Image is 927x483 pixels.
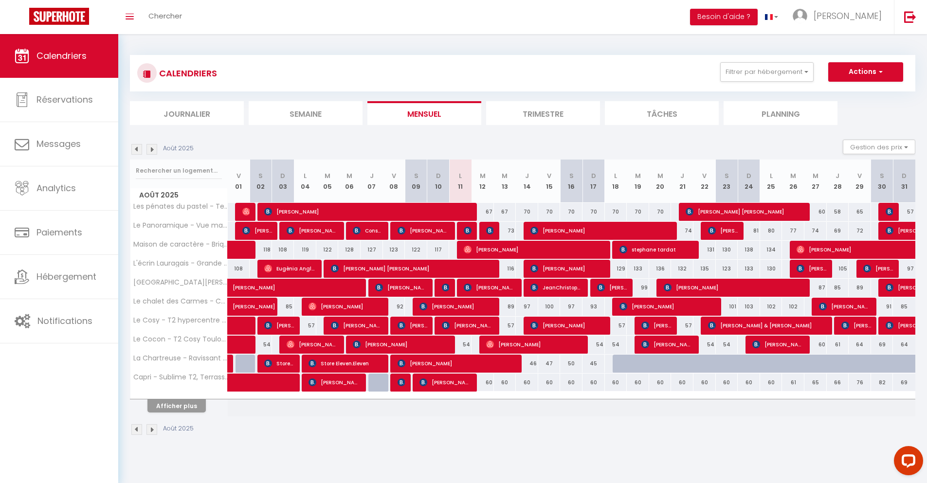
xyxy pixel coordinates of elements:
span: [PERSON_NAME] [486,221,493,240]
div: 135 [693,260,716,278]
div: 60 [671,374,693,392]
div: 54 [449,336,472,354]
div: 89 [849,279,871,297]
th: 21 [671,160,693,203]
div: 133 [738,260,760,278]
th: 17 [582,160,605,203]
div: 70 [605,203,627,221]
span: [PERSON_NAME] [530,259,605,278]
span: [PERSON_NAME] [664,278,805,297]
div: 108 [228,260,250,278]
abbr: M [502,171,508,180]
div: 87 [804,279,827,297]
div: 65 [849,203,871,221]
span: Paiements [36,226,82,238]
th: 12 [472,160,494,203]
abbr: J [680,171,684,180]
span: [PERSON_NAME] [398,373,405,392]
span: [PERSON_NAME] [752,335,804,354]
div: 70 [649,203,672,221]
span: [PERSON_NAME] [530,221,672,240]
th: 23 [716,160,738,203]
div: 122 [405,241,427,259]
p: Août 2025 [163,144,194,153]
span: [PERSON_NAME] [233,273,367,292]
div: 46 [516,355,538,373]
span: [PERSON_NAME] [242,202,250,221]
div: 72 [849,222,871,240]
div: 73 [494,222,516,240]
div: 119 [294,241,316,259]
th: 14 [516,160,538,203]
div: 123 [716,260,738,278]
th: 10 [427,160,450,203]
div: 60 [494,374,516,392]
span: [PERSON_NAME] [PERSON_NAME] [264,316,294,335]
p: Août 2025 [163,424,194,433]
div: 81 [738,222,760,240]
div: 57 [294,317,316,335]
span: Calendriers [36,50,87,62]
abbr: L [614,171,617,180]
abbr: D [280,171,285,180]
th: 08 [383,160,405,203]
div: 85 [827,279,849,297]
span: Le chalet des Carmes - Charmant T4 Hypercentre [132,298,229,305]
div: 60 [516,374,538,392]
abbr: D [591,171,596,180]
div: 50 [560,355,582,373]
span: Analytics [36,182,76,194]
span: [PERSON_NAME] [PERSON_NAME] [686,202,805,221]
span: Le Cosy - T2 hypercentre au calme avec parking [132,317,229,324]
span: Chercher [148,11,182,21]
div: 61 [827,336,849,354]
div: 82 [871,374,893,392]
span: [PERSON_NAME] [331,316,383,335]
div: 65 [804,374,827,392]
div: 70 [516,203,538,221]
div: 57 [671,317,693,335]
th: 18 [605,160,627,203]
th: 25 [760,160,782,203]
span: [PERSON_NAME] [464,221,471,240]
abbr: D [746,171,751,180]
div: 60 [560,374,582,392]
abbr: M [346,171,352,180]
th: 05 [316,160,339,203]
li: Trimestre [486,101,600,125]
div: 92 [383,298,405,316]
div: 57 [893,203,915,221]
abbr: V [547,171,551,180]
li: Journalier [130,101,244,125]
div: 131 [693,241,716,259]
abbr: S [725,171,729,180]
div: 80 [760,222,782,240]
span: [PERSON_NAME] [233,292,277,311]
abbr: D [902,171,907,180]
div: 64 [893,336,915,354]
th: 11 [449,160,472,203]
span: [PERSON_NAME] [641,335,693,354]
div: 132 [671,260,693,278]
th: 27 [804,160,827,203]
th: 24 [738,160,760,203]
div: 128 [338,241,361,259]
div: 74 [671,222,693,240]
span: [PERSON_NAME] [309,297,383,316]
div: 85 [893,298,915,316]
th: 04 [294,160,316,203]
div: 97 [893,260,915,278]
div: 69 [871,336,893,354]
div: 60 [804,336,827,354]
div: 60 [627,374,649,392]
abbr: M [325,171,330,180]
span: Eugènia Anglès [264,259,316,278]
span: [PERSON_NAME] Del brio [PERSON_NAME] [819,297,871,316]
span: Store Eleven.Eleven [309,354,383,373]
th: 28 [827,160,849,203]
span: [PERSON_NAME] [464,278,516,297]
div: 97 [516,298,538,316]
div: 60 [804,203,827,221]
span: [PERSON_NAME] [375,278,427,297]
th: 22 [693,160,716,203]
